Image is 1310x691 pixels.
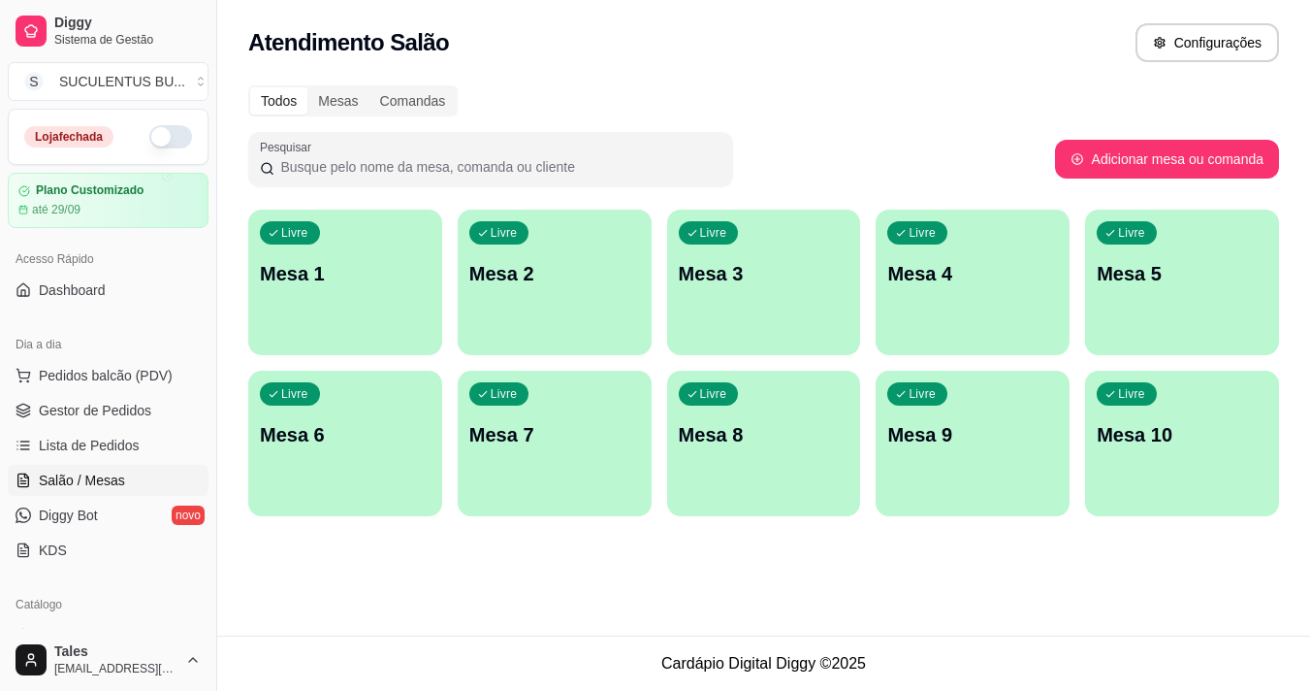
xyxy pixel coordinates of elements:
[1085,371,1279,516] button: LivreMesa 10
[59,72,185,91] div: SUCULENTUS BU ...
[8,465,208,496] a: Salão / Mesas
[54,661,177,676] span: [EMAIL_ADDRESS][DOMAIN_NAME]
[54,32,201,48] span: Sistema de Gestão
[8,430,208,461] a: Lista de Pedidos
[369,87,457,115] div: Comandas
[39,626,93,645] span: Produtos
[876,210,1070,355] button: LivreMesa 4
[36,183,144,198] article: Plano Customizado
[1118,225,1145,241] p: Livre
[700,225,727,241] p: Livre
[1097,260,1267,287] p: Mesa 5
[679,260,849,287] p: Mesa 3
[876,371,1070,516] button: LivreMesa 9
[491,225,518,241] p: Livre
[39,541,67,560] span: KDS
[260,260,431,287] p: Mesa 1
[1135,23,1279,62] button: Configurações
[8,589,208,620] div: Catálogo
[909,386,936,402] p: Livre
[679,421,849,448] p: Mesa 8
[1055,140,1279,179] button: Adicionar mesa ou comanda
[39,280,106,300] span: Dashboard
[8,329,208,360] div: Dia a dia
[248,210,442,355] button: LivreMesa 1
[458,371,652,516] button: LivreMesa 7
[39,366,173,385] span: Pedidos balcão (PDV)
[54,643,177,661] span: Tales
[8,8,208,54] a: DiggySistema de Gestão
[39,436,140,455] span: Lista de Pedidos
[248,371,442,516] button: LivreMesa 6
[1097,421,1267,448] p: Mesa 10
[250,87,307,115] div: Todos
[248,27,449,58] h2: Atendimento Salão
[8,535,208,566] a: KDS
[281,225,308,241] p: Livre
[149,125,192,148] button: Alterar Status
[8,360,208,391] button: Pedidos balcão (PDV)
[260,421,431,448] p: Mesa 6
[39,506,98,525] span: Diggy Bot
[39,401,151,420] span: Gestor de Pedidos
[54,15,201,32] span: Diggy
[8,62,208,101] button: Select a team
[887,421,1058,448] p: Mesa 9
[281,386,308,402] p: Livre
[24,126,113,148] div: Loja fechada
[8,173,208,228] a: Plano Customizadoaté 29/09
[469,421,640,448] p: Mesa 7
[469,260,640,287] p: Mesa 2
[8,620,208,651] a: Produtos
[909,225,936,241] p: Livre
[8,637,208,683] button: Tales[EMAIL_ADDRESS][DOMAIN_NAME]
[24,72,44,91] span: S
[458,210,652,355] button: LivreMesa 2
[8,244,208,275] div: Acesso Rápido
[32,202,80,217] article: até 29/09
[1085,210,1279,355] button: LivreMesa 5
[8,500,208,531] a: Diggy Botnovo
[274,157,721,177] input: Pesquisar
[491,386,518,402] p: Livre
[887,260,1058,287] p: Mesa 4
[39,471,125,490] span: Salão / Mesas
[307,87,368,115] div: Mesas
[217,636,1310,691] footer: Cardápio Digital Diggy © 2025
[667,371,861,516] button: LivreMesa 8
[260,139,318,155] label: Pesquisar
[700,386,727,402] p: Livre
[8,275,208,306] a: Dashboard
[8,395,208,426] a: Gestor de Pedidos
[1118,386,1145,402] p: Livre
[667,210,861,355] button: LivreMesa 3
